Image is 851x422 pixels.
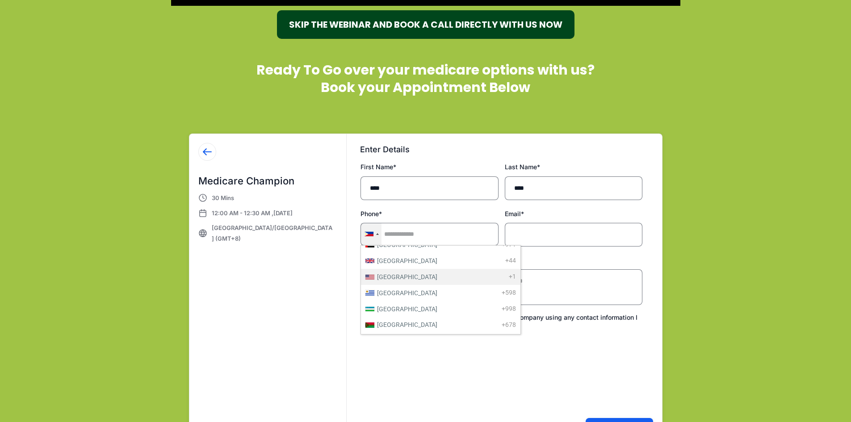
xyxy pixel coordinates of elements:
[212,222,333,244] div: [GEOGRAPHIC_DATA]/[GEOGRAPHIC_DATA] (GMT+8)
[377,257,437,264] span: [GEOGRAPHIC_DATA]
[167,61,685,79] h1: Ready To Go over your medicare options with us?
[277,10,574,39] button: SKIP THE WEBINAR AND BOOK A CALL DIRECTLY WITH US NOW
[361,223,381,245] div: Philippines: +63
[361,208,382,219] label: Phone
[289,18,562,31] div: SKIP THE WEBINAR AND BOOK A CALL DIRECTLY WITH US NOW
[167,79,685,96] h1: Book your Appointment Below
[361,245,521,334] ul: List of countries
[505,255,516,267] span: +44
[505,161,540,172] label: Last Name
[361,161,396,172] label: First Name
[212,208,333,218] div: [DATE]
[502,287,516,299] span: +598
[360,143,648,156] h4: Enter Details
[377,289,437,297] span: [GEOGRAPHIC_DATA]
[377,273,437,280] span: [GEOGRAPHIC_DATA]
[505,208,524,219] label: Email
[502,319,516,331] span: +678
[198,174,338,188] h4: Medicare Champion
[212,209,273,217] span: 12:00 AM - 12:30 AM ,
[377,305,437,313] span: [GEOGRAPHIC_DATA]
[212,192,333,203] div: 30 Mins
[377,241,437,248] span: [GEOGRAPHIC_DATA]
[377,321,437,328] span: [GEOGRAPHIC_DATA]
[502,303,516,315] span: +998
[509,271,516,283] span: +1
